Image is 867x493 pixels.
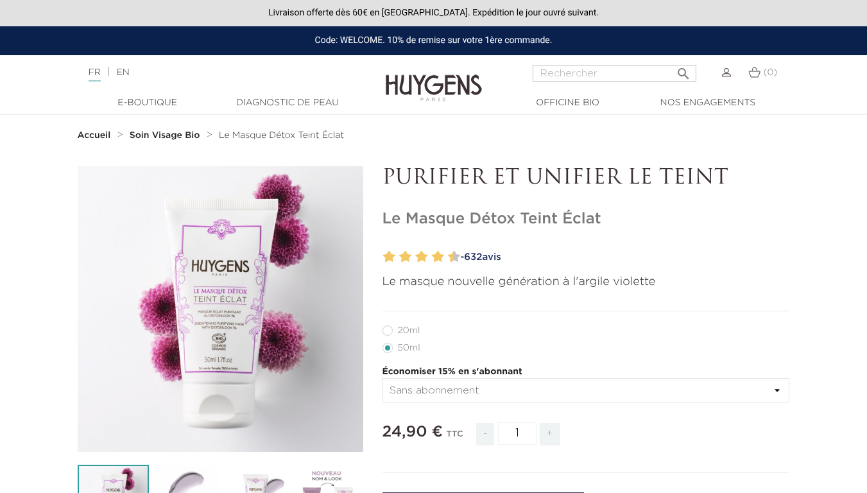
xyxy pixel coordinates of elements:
[219,130,344,141] a: Le Masque Détox Teint Éclat
[540,423,560,445] span: +
[445,248,450,266] label: 9
[447,420,463,455] div: TTC
[451,248,460,266] label: 10
[382,424,443,440] span: 24,90 €
[402,248,411,266] label: 4
[533,65,696,82] input: Rechercher
[434,248,444,266] label: 8
[78,131,111,140] strong: Accueil
[763,68,777,77] span: (0)
[413,248,417,266] label: 5
[89,68,101,82] a: FR
[130,130,203,141] a: Soin Visage Bio
[83,96,212,110] a: E-Boutique
[418,248,428,266] label: 6
[116,68,129,77] a: EN
[429,248,433,266] label: 7
[382,343,436,353] label: 50ml
[382,210,790,229] h1: Le Masque Détox Teint Éclat
[456,248,790,267] a: -632avis
[476,423,494,445] span: -
[672,61,695,78] button: 
[382,325,436,336] label: 20ml
[381,248,385,266] label: 1
[386,54,482,103] img: Huygens
[82,65,352,80] div: |
[644,96,772,110] a: Nos engagements
[498,422,537,445] input: Quantité
[382,273,790,291] p: Le masque nouvelle génération à l'argile violette
[382,365,790,379] p: Économiser 15% en s'abonnant
[78,130,114,141] a: Accueil
[504,96,632,110] a: Officine Bio
[676,62,691,78] i: 
[382,166,790,191] p: PURIFIER ET UNIFIER LE TEINT
[386,248,395,266] label: 2
[223,96,352,110] a: Diagnostic de peau
[130,131,200,140] strong: Soin Visage Bio
[464,252,482,262] span: 632
[219,131,344,140] span: Le Masque Détox Teint Éclat
[397,248,401,266] label: 3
